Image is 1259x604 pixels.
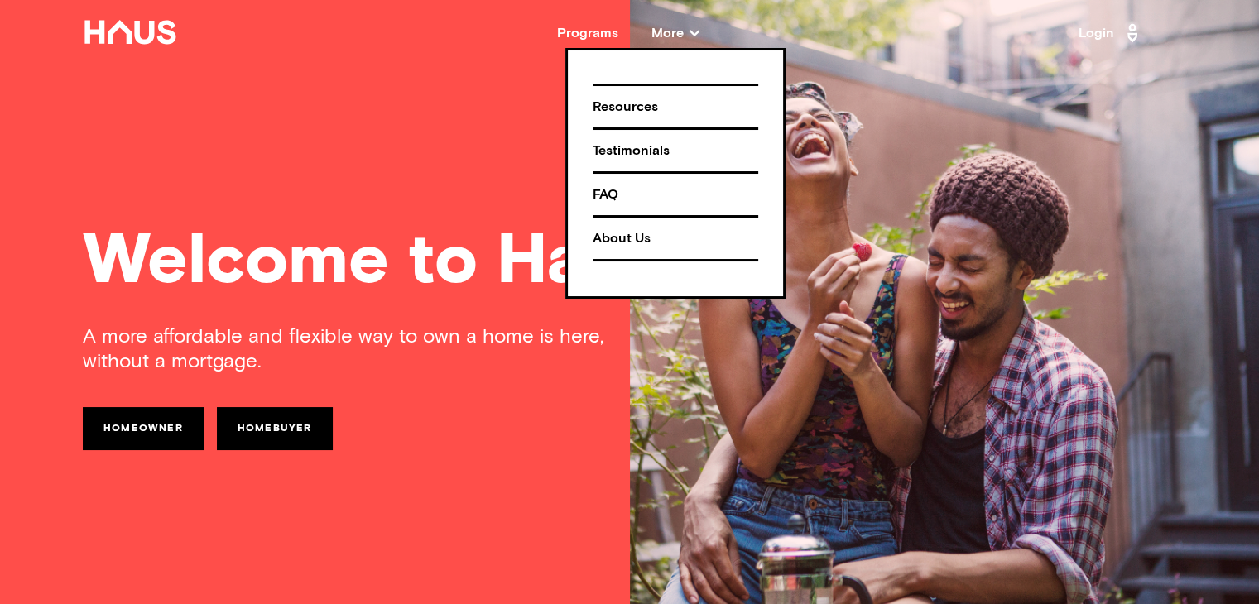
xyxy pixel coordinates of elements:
[593,180,758,209] div: FAQ
[593,215,758,261] a: About Us
[557,26,618,40] a: Programs
[593,84,758,127] a: Resources
[651,26,699,40] span: More
[83,324,630,374] div: A more affordable and flexible way to own a home is here, without a mortgage.
[593,224,758,253] div: About Us
[593,93,758,122] div: Resources
[83,407,204,450] a: Homeowner
[593,137,758,165] div: Testimonials
[217,407,333,450] a: Homebuyer
[83,228,1176,298] div: Welcome to Haus
[593,171,758,215] a: FAQ
[593,127,758,171] a: Testimonials
[1079,20,1143,46] a: Login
